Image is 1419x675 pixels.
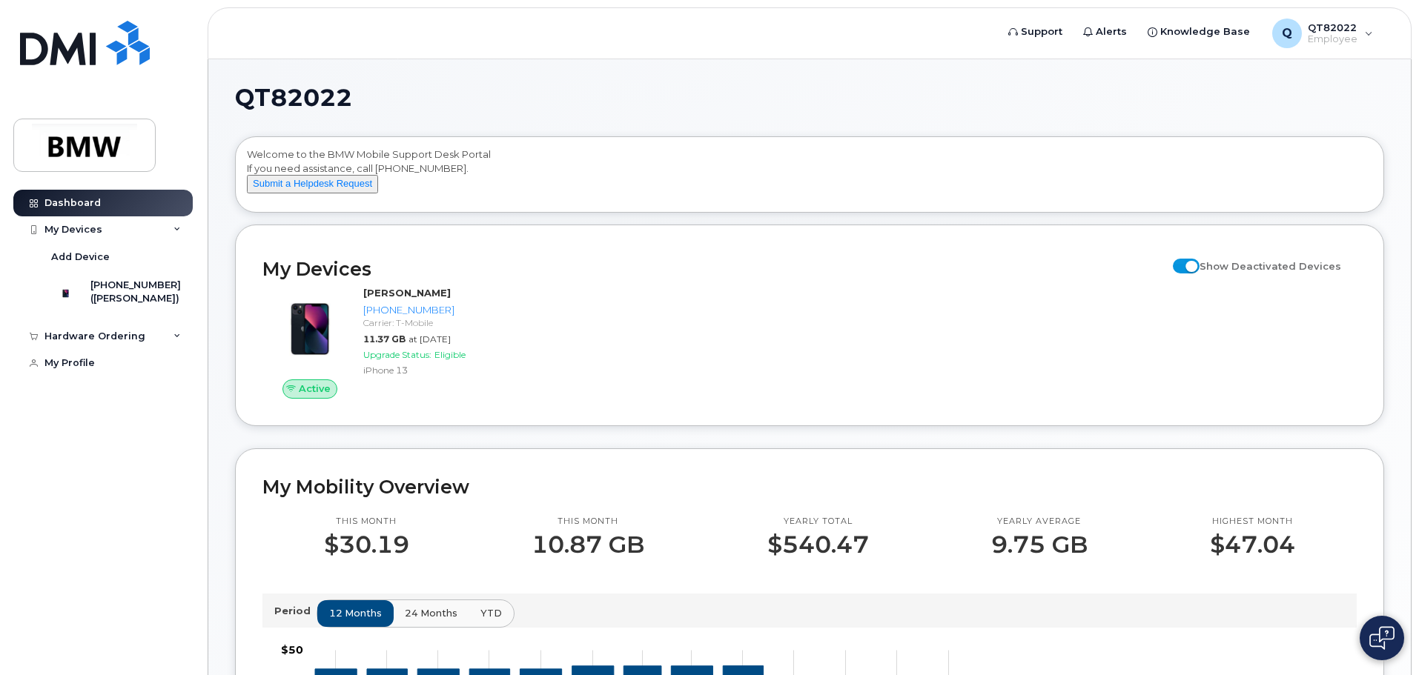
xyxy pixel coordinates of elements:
[991,516,1088,528] p: Yearly average
[1210,531,1295,558] p: $47.04
[274,293,345,365] img: image20231002-3703462-1ig824h.jpeg
[247,147,1372,207] div: Welcome to the BMW Mobile Support Desk Portal If you need assistance, call [PHONE_NUMBER].
[299,382,331,396] span: Active
[363,333,406,345] span: 11.37 GB
[532,531,644,558] p: 10.87 GB
[363,287,451,299] strong: [PERSON_NAME]
[363,364,517,376] div: iPhone 13
[767,531,869,558] p: $540.47
[363,316,517,329] div: Carrier: T-Mobile
[363,349,431,360] span: Upgrade Status:
[480,606,502,620] span: YTD
[324,516,409,528] p: This month
[363,303,517,317] div: [PHONE_NUMBER]
[281,643,303,656] tspan: $50
[235,87,352,109] span: QT82022
[262,258,1165,280] h2: My Devices
[262,476,1357,498] h2: My Mobility Overview
[991,531,1088,558] p: 9.75 GB
[1200,260,1341,272] span: Show Deactivated Devices
[767,516,869,528] p: Yearly total
[408,333,451,345] span: at [DATE]
[1369,626,1395,650] img: Open chat
[262,286,523,399] a: Active[PERSON_NAME][PHONE_NUMBER]Carrier: T-Mobile11.37 GBat [DATE]Upgrade Status:EligibleiPhone 13
[434,349,466,360] span: Eligible
[405,606,457,620] span: 24 months
[274,604,317,618] p: Period
[324,531,409,558] p: $30.19
[532,516,644,528] p: This month
[1210,516,1295,528] p: Highest month
[1173,252,1185,264] input: Show Deactivated Devices
[247,177,378,189] a: Submit a Helpdesk Request
[247,175,378,193] button: Submit a Helpdesk Request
